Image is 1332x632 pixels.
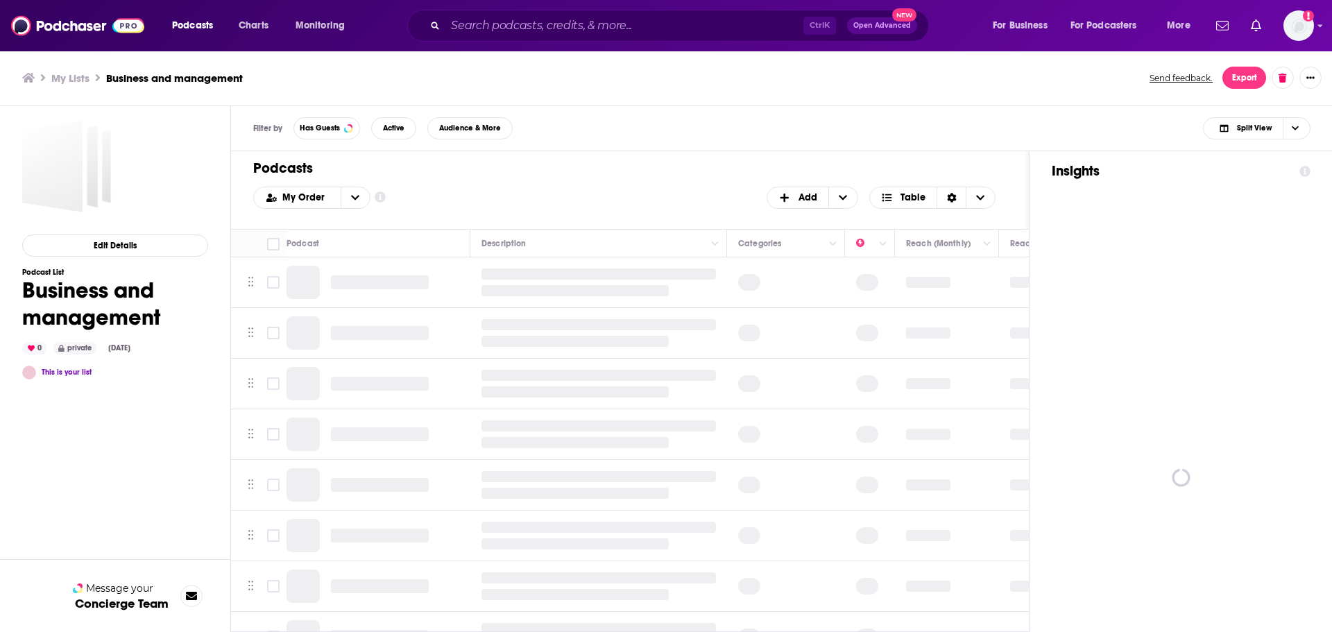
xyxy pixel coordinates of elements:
span: Message your [86,581,153,595]
span: Audience & More [439,124,501,132]
span: Podcasts [172,16,213,35]
span: Toggle select row [267,327,280,339]
button: Move [246,272,255,293]
button: Has Guests [293,117,360,139]
span: Split View [1237,124,1272,132]
div: Sort Direction [937,187,966,208]
button: open menu [286,15,363,37]
button: Move [246,373,255,394]
span: Active [383,124,404,132]
h1: Business and management [22,277,208,331]
button: Column Actions [825,236,842,253]
span: Add [799,193,817,203]
h3: Business and management [106,71,243,85]
button: Move [246,424,255,445]
button: Audience & More [427,117,513,139]
button: Move [246,475,255,495]
span: Open Advanced [853,22,911,29]
h3: Filter by [253,123,282,133]
button: open menu [341,187,370,208]
button: Move [246,525,255,546]
span: More [1167,16,1190,35]
button: Show More Button [1299,67,1322,89]
button: open menu [983,15,1065,37]
h3: Concierge Team [75,597,169,610]
button: Choose View [869,187,996,209]
div: Search podcasts, credits, & more... [420,10,942,42]
div: [DATE] [103,343,136,354]
a: Taylor & Francis Newsroom [22,366,36,379]
span: Monitoring [296,16,345,35]
span: Toggle select row [267,377,280,390]
button: Open AdvancedNew [847,17,917,34]
h3: Podcast List [22,268,208,277]
img: Podchaser - Follow, Share and Rate Podcasts [11,12,144,39]
button: Active [371,117,416,139]
span: Toggle select row [267,529,280,542]
span: Logged in as tfnewsroom [1283,10,1314,41]
span: Charts [239,16,268,35]
div: 0 [22,342,47,355]
span: Table [900,193,925,203]
button: Edit Details [22,234,208,257]
button: open menu [1061,15,1157,37]
a: Show additional information [375,191,386,204]
button: open menu [162,15,231,37]
span: Toggle select row [267,580,280,592]
span: Toggle select row [267,479,280,491]
button: Choose View [1203,117,1310,139]
input: Search podcasts, credits, & more... [445,15,803,37]
a: Show notifications dropdown [1245,14,1267,37]
img: User Profile [1283,10,1314,41]
a: This is your list [42,368,92,377]
button: open menu [1157,15,1208,37]
a: Charts [230,15,277,37]
button: Export [1222,67,1266,89]
button: Send feedback. [1145,72,1217,84]
button: Column Actions [875,236,891,253]
button: + Add [767,187,858,209]
a: Business and management [22,121,114,212]
h1: Podcasts [253,160,996,177]
span: New [892,8,917,22]
span: For Podcasters [1070,16,1137,35]
span: For Business [993,16,1048,35]
h1: Insights [1052,162,1288,180]
a: Show notifications dropdown [1211,14,1234,37]
span: Ctrl K [803,17,836,35]
button: open menu [254,193,341,203]
button: Column Actions [707,236,724,253]
a: My Lists [51,71,89,85]
span: Has Guests [300,124,340,132]
button: Show profile menu [1283,10,1314,41]
div: Podcast [287,235,319,252]
div: private [53,342,97,355]
h2: Choose List sort [253,187,370,209]
button: Move [246,576,255,597]
span: Toggle select row [267,428,280,441]
button: Move [246,323,255,343]
svg: Add a profile image [1303,10,1314,22]
span: My Order [282,193,330,203]
button: Column Actions [979,236,996,253]
span: Toggle select row [267,276,280,289]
